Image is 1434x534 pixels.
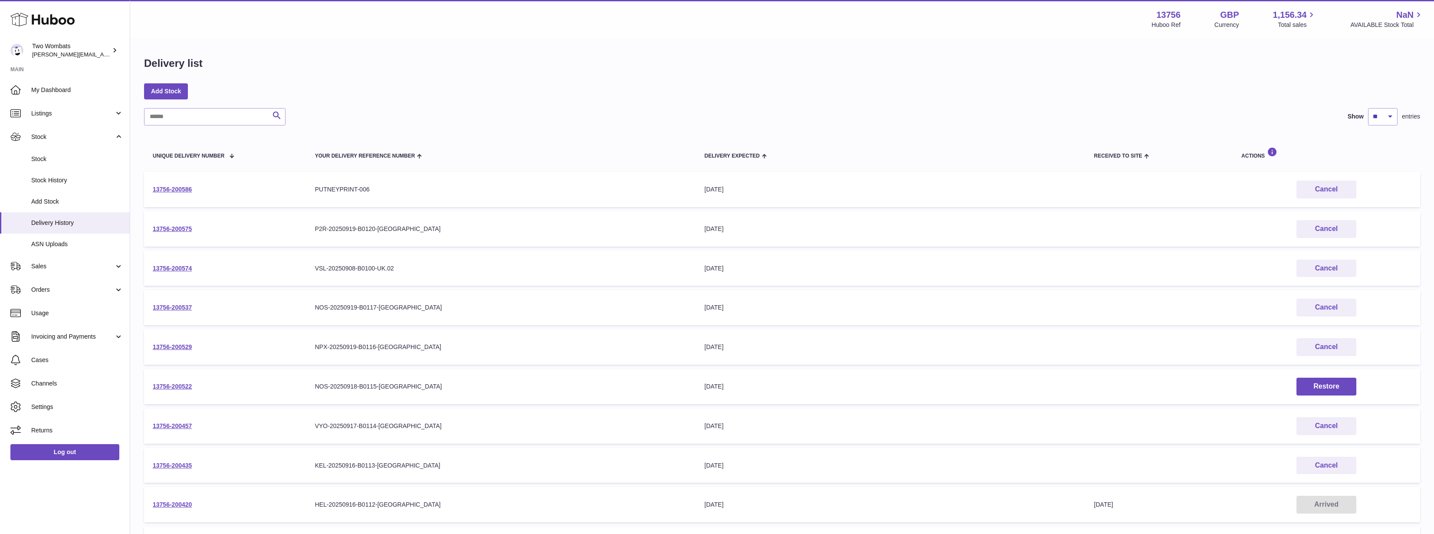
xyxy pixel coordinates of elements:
h1: Delivery list [144,56,203,70]
div: [DATE] [705,501,1077,509]
span: Delivery Expected [705,153,760,159]
div: NOS-20250919-B0117-[GEOGRAPHIC_DATA] [315,303,687,312]
button: Cancel [1296,338,1356,356]
span: Listings [31,109,114,118]
div: HEL-20250916-B0112-[GEOGRAPHIC_DATA] [315,501,687,509]
span: 1,156.34 [1273,9,1307,21]
a: 1,156.34 Total sales [1273,9,1317,29]
div: [DATE] [705,343,1077,351]
span: Usage [31,309,123,317]
span: [DATE] [1094,501,1113,508]
div: [DATE] [705,264,1077,273]
img: alan@twowombats.com [10,44,23,57]
div: NPX-20250919-B0116-[GEOGRAPHIC_DATA] [315,343,687,351]
button: Restore [1296,378,1356,396]
span: Sales [31,262,114,270]
a: 13756-200537 [153,304,192,311]
div: Actions [1241,147,1411,159]
span: Add Stock [31,198,123,206]
a: 13756-200435 [153,462,192,469]
div: [DATE] [705,461,1077,470]
a: 13756-200575 [153,225,192,232]
span: Stock [31,155,123,163]
a: Log out [10,444,119,460]
div: P2R-20250919-B0120-[GEOGRAPHIC_DATA] [315,225,687,233]
div: VSL-20250908-B0100-UK.02 [315,264,687,273]
button: Cancel [1296,260,1356,277]
button: Cancel [1296,417,1356,435]
a: 13756-200457 [153,422,192,429]
span: ASN Uploads [31,240,123,248]
a: NaN AVAILABLE Stock Total [1350,9,1424,29]
span: Stock [31,133,114,141]
a: 13756-200586 [153,186,192,193]
button: Cancel [1296,181,1356,198]
div: PUTNEYPRINT-006 [315,185,687,194]
span: AVAILABLE Stock Total [1350,21,1424,29]
span: My Dashboard [31,86,123,94]
span: Settings [31,403,123,411]
span: Channels [31,379,123,388]
button: Cancel [1296,220,1356,238]
span: entries [1402,112,1420,121]
div: Currency [1214,21,1239,29]
span: Your Delivery Reference Number [315,153,415,159]
span: Stock History [31,176,123,185]
span: Received to Site [1094,153,1142,159]
div: Two Wombats [32,42,110,59]
strong: GBP [1220,9,1239,21]
div: [DATE] [705,185,1077,194]
a: 13756-200529 [153,343,192,350]
span: NaN [1396,9,1414,21]
div: Huboo Ref [1152,21,1181,29]
span: Unique Delivery Number [153,153,224,159]
label: Show [1348,112,1364,121]
span: Returns [31,426,123,435]
button: Cancel [1296,299,1356,316]
span: Total sales [1278,21,1316,29]
span: [PERSON_NAME][EMAIL_ADDRESS][DOMAIN_NAME] [32,51,174,58]
button: Cancel [1296,457,1356,475]
span: Invoicing and Payments [31,333,114,341]
div: [DATE] [705,382,1077,391]
div: [DATE] [705,303,1077,312]
a: Add Stock [144,83,188,99]
div: [DATE] [705,225,1077,233]
div: [DATE] [705,422,1077,430]
a: 13756-200574 [153,265,192,272]
span: Delivery History [31,219,123,227]
div: VYO-20250917-B0114-[GEOGRAPHIC_DATA] [315,422,687,430]
span: Cases [31,356,123,364]
a: 13756-200420 [153,501,192,508]
a: 13756-200522 [153,383,192,390]
strong: 13756 [1156,9,1181,21]
span: Orders [31,286,114,294]
div: KEL-20250916-B0113-[GEOGRAPHIC_DATA] [315,461,687,470]
div: NOS-20250918-B0115-[GEOGRAPHIC_DATA] [315,382,687,391]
